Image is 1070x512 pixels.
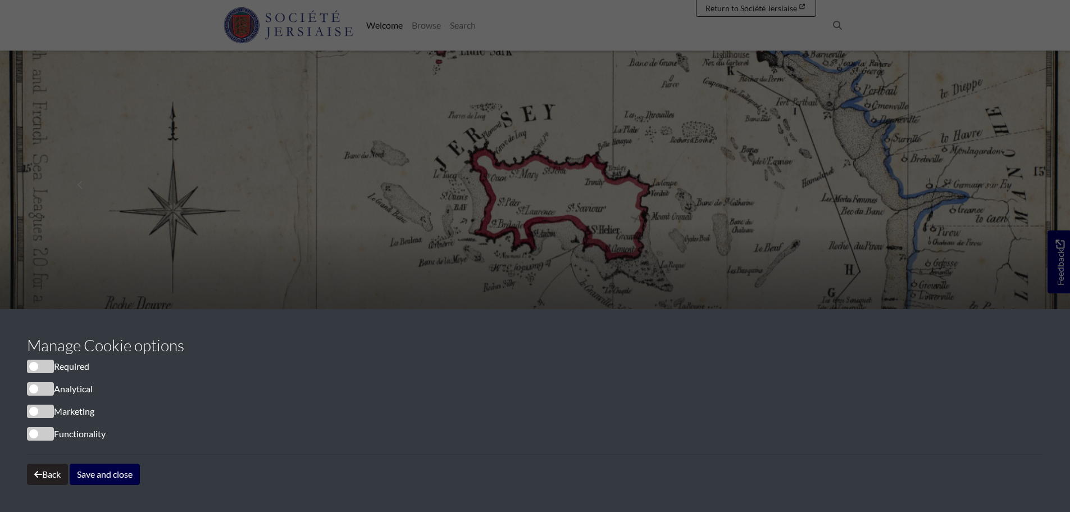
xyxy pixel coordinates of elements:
label: Analytical [27,382,93,396]
label: Required [27,360,89,373]
button: Save and close [70,464,140,485]
label: Marketing [27,405,94,418]
button: Back [27,464,68,485]
label: Functionality [27,427,106,441]
h3: Manage Cookie options [27,336,1043,355]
